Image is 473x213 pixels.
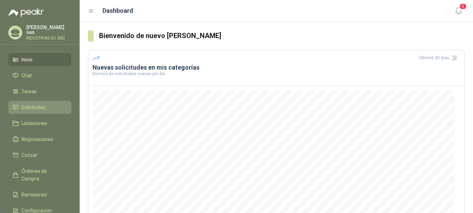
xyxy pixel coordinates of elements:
[21,72,32,79] span: Chat
[419,52,460,63] div: Últimos 30 días
[8,188,71,201] a: Remisiones
[21,167,65,183] span: Órdenes de Compra
[452,5,465,17] button: 4
[8,85,71,98] a: Tareas
[8,8,44,17] img: Logo peakr
[21,104,45,111] span: Solicitudes
[8,149,71,162] a: Cotizar
[92,63,460,72] h3: Nuevas solicitudes en mis categorías
[8,133,71,146] a: Negociaciones
[21,119,47,127] span: Licitaciones
[8,69,71,82] a: Chat
[102,6,133,16] h1: Dashboard
[21,88,37,95] span: Tareas
[92,72,460,76] p: Número de solicitudes nuevas por día
[26,36,71,40] p: INDUSTRIAS GC SAS
[26,25,71,35] p: [PERSON_NAME] sas
[21,56,33,63] span: Inicio
[21,151,37,159] span: Cotizar
[459,3,467,10] span: 4
[99,30,465,41] h3: Bienvenido de nuevo [PERSON_NAME]
[8,165,71,185] a: Órdenes de Compra
[21,191,47,198] span: Remisiones
[8,101,71,114] a: Solicitudes
[8,117,71,130] a: Licitaciones
[8,53,71,66] a: Inicio
[21,135,53,143] span: Negociaciones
